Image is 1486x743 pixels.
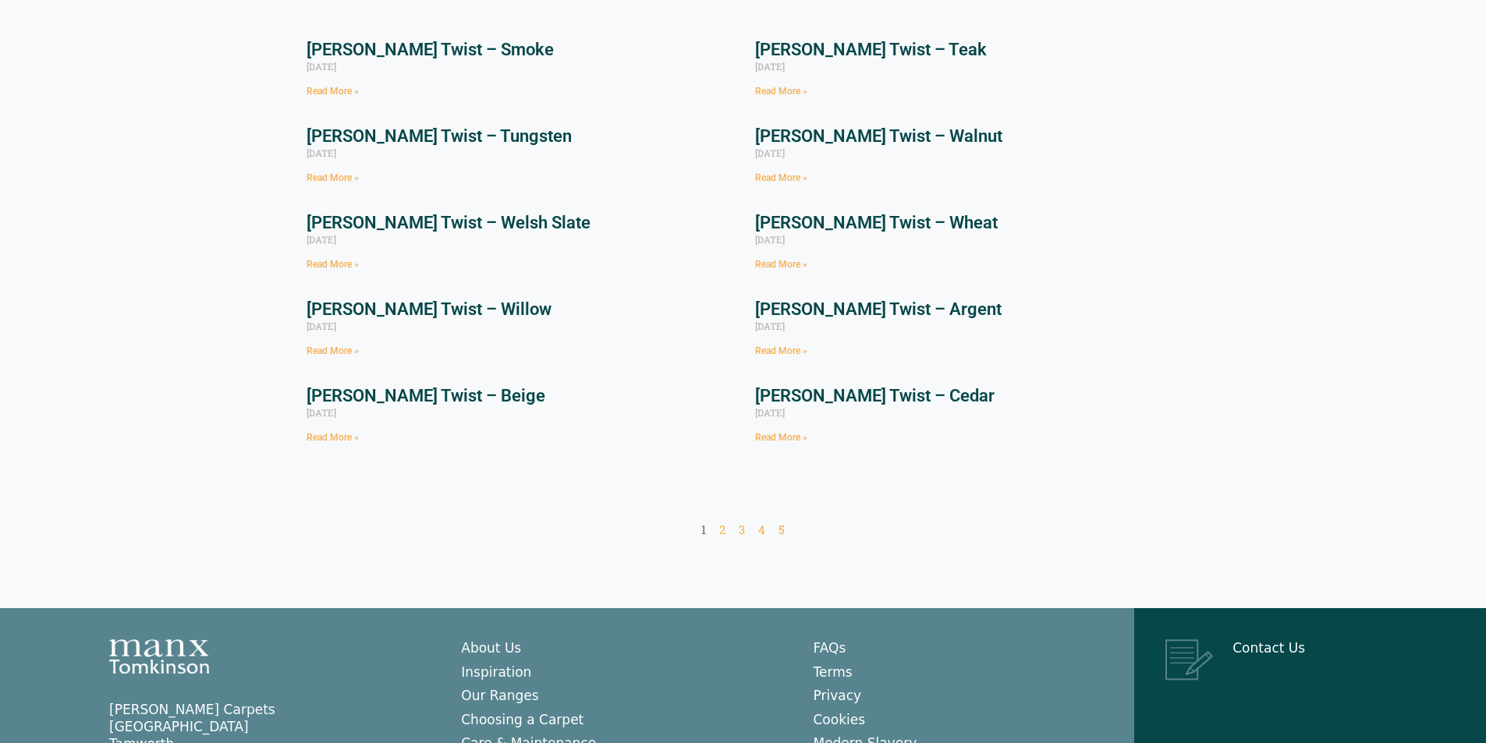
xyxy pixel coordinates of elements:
[307,213,590,232] a: [PERSON_NAME] Twist – Welsh Slate
[307,60,336,73] span: [DATE]
[307,406,336,419] span: [DATE]
[814,712,866,727] a: Cookies
[461,688,538,703] a: Our Ranges
[814,640,846,656] a: FAQs
[461,712,583,727] a: Choosing a Carpet
[307,320,336,332] span: [DATE]
[461,640,521,656] a: About Us
[755,299,1002,319] a: [PERSON_NAME] Twist – Argent
[758,522,765,537] a: 4
[307,345,359,356] a: Read more about Tomkinson Twist – Willow
[307,386,545,405] a: [PERSON_NAME] Twist – Beige
[814,688,862,703] a: Privacy
[307,147,336,159] span: [DATE]
[1232,640,1305,656] a: Contact Us
[719,522,725,537] a: 2
[755,60,785,73] span: [DATE]
[307,172,359,183] a: Read more about Tomkinson Twist – Tungsten
[461,664,531,680] a: Inspiration
[755,406,785,419] span: [DATE]
[307,259,359,270] a: Read more about Tomkinson Twist – Welsh Slate
[755,40,987,59] a: [PERSON_NAME] Twist – Teak
[755,126,1002,146] a: [PERSON_NAME] Twist – Walnut
[739,522,745,537] a: 3
[778,522,785,537] a: 5
[755,233,785,246] span: [DATE]
[307,86,359,97] a: Read more about Tomkinson Twist – Smoke
[307,40,554,59] a: [PERSON_NAME] Twist – Smoke
[109,639,209,674] img: Manx Tomkinson Logo
[755,147,785,159] span: [DATE]
[755,259,807,270] a: Read more about Tomkinson Twist – Wheat
[307,522,1180,538] nav: Pagination
[755,345,807,356] a: Read more about Tomkinson Twist – Argent
[701,522,706,537] span: 1
[755,172,807,183] a: Read more about Tomkinson Twist – Walnut
[755,386,995,405] a: [PERSON_NAME] Twist – Cedar
[755,320,785,332] span: [DATE]
[814,664,853,680] a: Terms
[755,432,807,443] a: Read more about Tomkinson Twist – Cedar
[755,86,807,97] a: Read more about Tomkinson Twist – Teak
[307,299,551,319] a: [PERSON_NAME] Twist – Willow
[307,233,336,246] span: [DATE]
[307,432,359,443] a: Read more about Tomkinson Twist – Beige
[307,126,572,146] a: [PERSON_NAME] Twist – Tungsten
[755,213,998,232] a: [PERSON_NAME] Twist – Wheat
